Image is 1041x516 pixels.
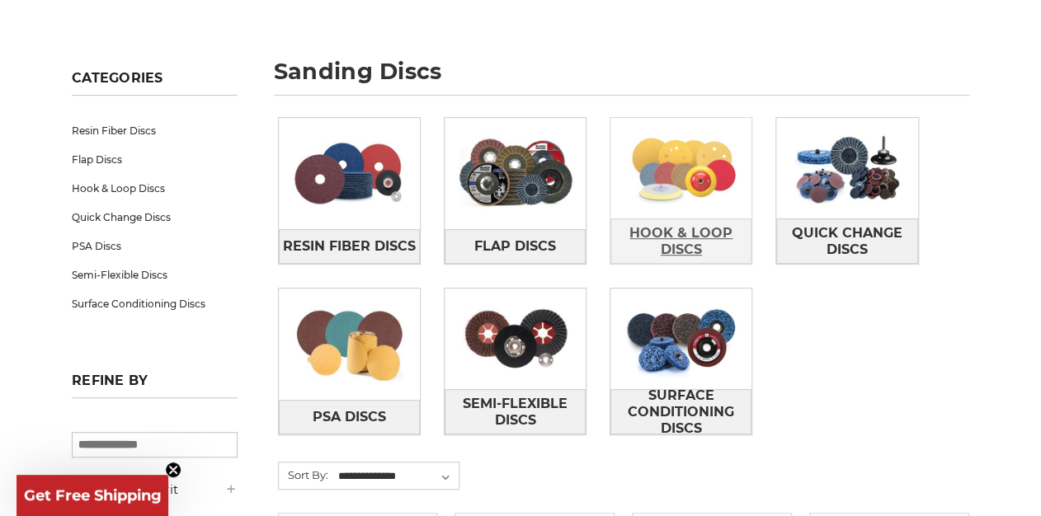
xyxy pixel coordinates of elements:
a: PSA Discs [72,232,238,260]
img: Quick Change Discs [776,118,917,218]
a: Flap Discs [72,145,238,174]
a: PSA Discs [279,400,420,434]
span: Get Free Shipping [24,486,162,504]
a: Hook & Loop Discs [72,174,238,203]
h5: Categories [72,70,238,96]
span: Hook & Loop Discs [611,219,751,264]
span: Resin Fiber Discs [283,232,416,260]
button: Close teaser [165,462,181,478]
a: Quick Change Discs [776,218,917,264]
a: Hook & Loop Discs [610,218,751,264]
a: Semi-Flexible Discs [72,260,238,289]
span: Surface Conditioning Discs [611,382,751,443]
select: Sort By: [336,464,459,489]
h1: sanding discs [274,60,969,96]
h5: Refine by [72,373,238,398]
a: Surface Conditioning Discs [72,289,238,318]
span: Semi-Flexible Discs [445,390,585,434]
span: Flap Discs [474,232,556,260]
a: Quick Change Discs [72,203,238,232]
div: Get Free ShippingClose teaser [16,475,168,516]
a: Flap Discs [445,229,586,264]
a: Resin Fiber Discs [72,116,238,145]
img: Hook & Loop Discs [610,118,751,218]
span: PSA Discs [313,403,386,431]
img: Semi-Flexible Discs [445,288,586,389]
label: Sort By: [279,462,328,487]
img: Resin Fiber Discs [279,123,420,223]
img: Surface Conditioning Discs [610,288,751,389]
a: Surface Conditioning Discs [610,389,751,434]
a: Semi-Flexible Discs [445,389,586,434]
span: Quick Change Discs [777,219,916,264]
a: Resin Fiber Discs [279,229,420,264]
img: PSA Discs [279,293,420,394]
img: Flap Discs [445,123,586,223]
